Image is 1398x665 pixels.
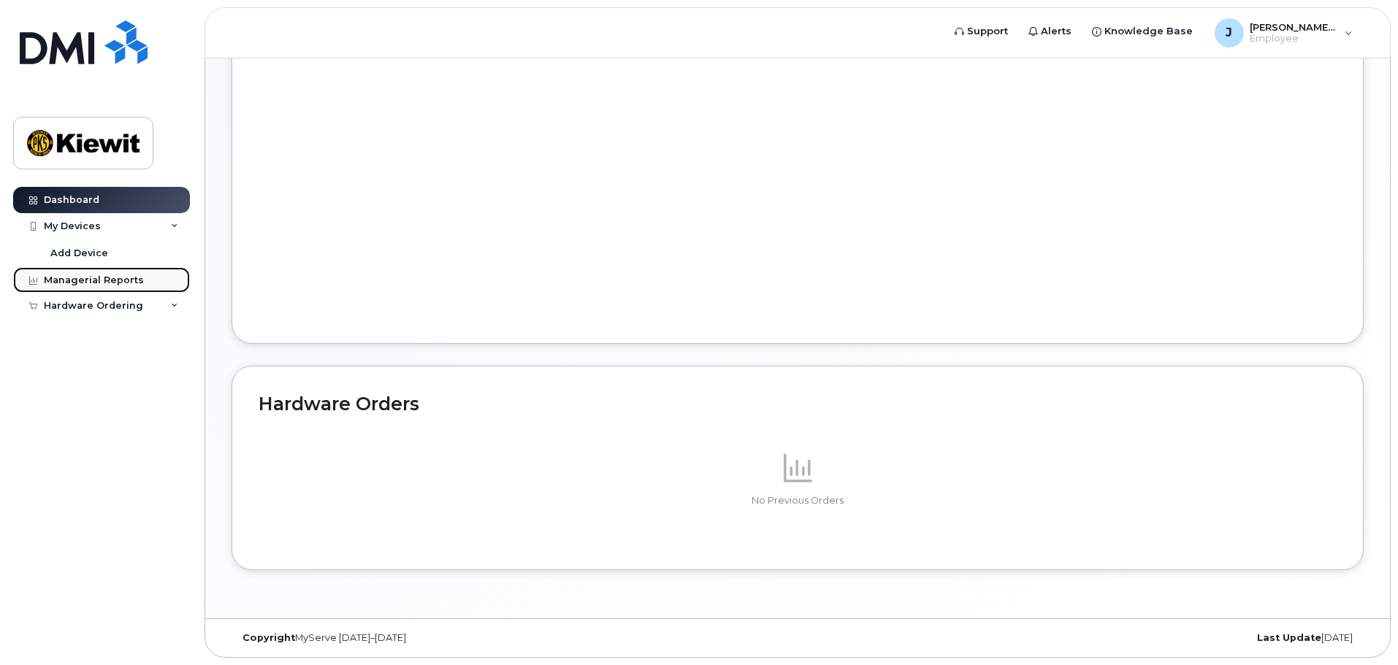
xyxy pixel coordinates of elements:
[1334,601,1387,654] iframe: Messenger Launcher
[944,17,1018,46] a: Support
[1104,24,1193,39] span: Knowledge Base
[1082,17,1203,46] a: Knowledge Base
[242,632,295,643] strong: Copyright
[259,393,1337,415] h2: Hardware Orders
[1250,21,1337,33] span: [PERSON_NAME].[PERSON_NAME]
[1226,24,1232,42] span: J
[1204,18,1363,47] div: Jonathan.Thorn
[1041,24,1072,39] span: Alerts
[1250,33,1337,45] span: Employee
[259,494,1337,507] p: No Previous Orders
[1257,632,1321,643] strong: Last Update
[1018,17,1082,46] a: Alerts
[967,24,1008,39] span: Support
[986,632,1364,644] div: [DATE]
[232,632,609,644] div: MyServe [DATE]–[DATE]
